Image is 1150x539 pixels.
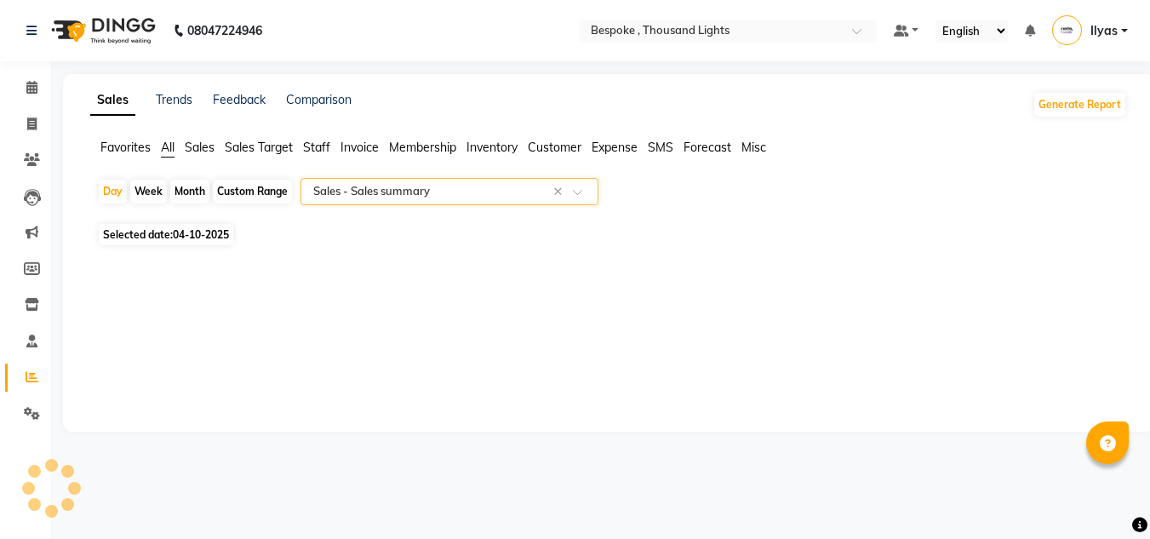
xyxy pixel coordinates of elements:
b: 08047224946 [187,7,262,54]
a: Feedback [213,92,266,107]
div: Week [130,180,167,204]
span: Selected date: [99,224,233,245]
span: Favorites [100,140,151,155]
span: Misc [741,140,766,155]
div: Custom Range [213,180,292,204]
span: All [161,140,175,155]
span: Inventory [466,140,518,155]
span: Membership [389,140,456,155]
a: Comparison [286,92,352,107]
span: Customer [528,140,581,155]
span: Clear all [553,183,568,201]
span: Staff [303,140,330,155]
span: Sales [185,140,215,155]
img: Ilyas [1052,15,1082,45]
div: Day [99,180,127,204]
img: logo [43,7,160,54]
a: Trends [156,92,192,107]
span: Forecast [684,140,731,155]
span: Invoice [340,140,379,155]
a: Sales [90,85,135,116]
span: Expense [592,140,638,155]
div: Month [170,180,209,204]
span: SMS [648,140,673,155]
span: Sales Target [225,140,293,155]
button: Generate Report [1034,93,1125,117]
span: Ilyas [1090,22,1118,40]
span: 04-10-2025 [173,228,229,241]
